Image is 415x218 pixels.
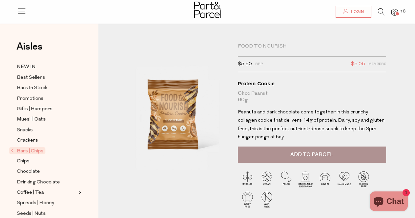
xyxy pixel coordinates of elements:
img: P_P-ICONS-Live_Bec_V11_Vegan.svg [257,169,277,189]
a: Chips [17,157,76,165]
a: Back In Stock [17,84,76,92]
span: Peanuts and dark chocolate come together in this crunchy collagen cookie that delivers 14g of pro... [238,110,384,140]
img: P_P-ICONS-Live_Bec_V11_Recyclable_Packaging.svg [296,169,315,189]
img: Part&Parcel [194,2,221,18]
span: Crackers [17,137,38,145]
span: Snacks [17,126,33,134]
span: Drinking Chocolate [17,178,60,186]
span: Promotions [17,95,44,103]
button: Expand/Collapse Coffee | Tea [77,188,81,196]
a: Snacks [17,126,76,134]
img: P_P-ICONS-Live_Bec_V11_Paleo.svg [277,169,296,189]
span: Aisles [16,39,43,54]
a: Bars | Chips [11,147,76,155]
span: Seeds | Nuts [17,210,46,218]
a: Aisles [16,42,43,58]
img: P_P-ICONS-Live_Bec_V11_Organic.svg [238,169,257,189]
button: Add to Parcel [238,147,386,163]
span: Gifts | Hampers [17,105,52,113]
span: Muesli | Oats [17,116,46,124]
span: Coffee | Tea [17,189,44,197]
a: Drinking Chocolate [17,178,76,186]
a: Coffee | Tea [17,188,76,197]
a: 13 [391,9,398,16]
div: Food to Nourish [238,43,386,50]
a: NEW IN [17,63,76,71]
a: Muesli | Oats [17,115,76,124]
img: P_P-ICONS-Live_Bec_V11_Gluten_Free.svg [354,169,373,189]
span: Login [349,9,364,15]
a: Login [336,6,371,18]
a: Promotions [17,94,76,103]
a: Spreads | Honey [17,199,76,207]
div: Protein Cookie [238,80,386,87]
span: $5.05 [351,60,365,69]
a: Crackers [17,136,76,145]
inbox-online-store-chat: Shopify online store chat [368,191,410,213]
span: Spreads | Honey [17,199,54,207]
img: P_P-ICONS-Live_Bec_V11_Low_Gi.svg [315,169,335,189]
img: P_P-ICONS-Live_Bec_V11_Handmade.svg [335,169,354,189]
a: Best Sellers [17,73,76,82]
span: Add to Parcel [290,151,333,158]
span: Chocolate [17,168,40,176]
img: Protein Cookie [118,43,228,172]
span: Chips [17,157,30,165]
a: Chocolate [17,168,76,176]
span: Back In Stock [17,84,47,92]
span: Bars | Chips [9,147,45,154]
img: P_P-ICONS-Live_Bec_V11_GMO_Free.svg [257,190,277,209]
span: Best Sellers [17,74,45,82]
span: RRP [255,60,263,69]
a: Gifts | Hampers [17,105,76,113]
img: P_P-ICONS-Live_Bec_V11_Dairy_Free.svg [238,190,257,209]
span: Members [368,60,386,69]
span: 13 [399,9,407,14]
span: NEW IN [17,63,36,71]
div: Choc Peanut 60g [238,90,386,103]
span: $5.50 [238,60,252,69]
a: Seeds | Nuts [17,209,76,218]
